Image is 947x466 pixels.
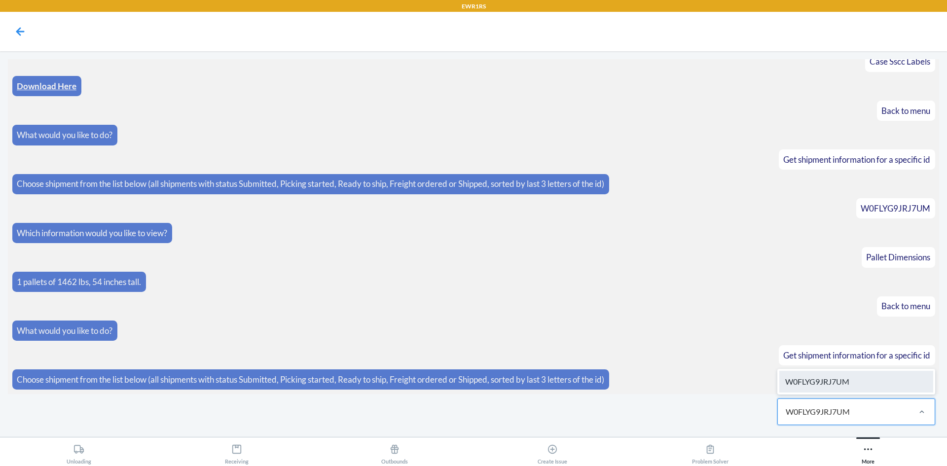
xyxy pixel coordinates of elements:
p: What would you like to do? [17,324,112,337]
span: Get shipment information for a specific id [783,154,930,165]
button: Create Issue [473,437,631,465]
p: Choose shipment from the list below (all shipments with status Submitted, Picking started, Ready ... [17,178,604,190]
span: Back to menu [881,301,930,311]
p: EWR1RS [462,2,486,11]
div: W0FLYG9JRJ7UM [779,371,933,393]
button: Outbounds [316,437,473,465]
button: More [789,437,947,465]
input: W0FLYG9JRJ7UM [786,406,852,418]
p: Which information would you like to view? [17,227,167,240]
span: W0FLYG9JRJ7UM [861,203,930,214]
div: Receiving [225,440,249,465]
span: Case Sscc Labels [870,56,930,67]
div: Outbounds [381,440,408,465]
span: Pallet Dimensions [866,252,930,262]
span: Get shipment information for a specific id [783,350,930,360]
span: Back to menu [881,106,930,116]
p: 1 pallets of 1462 lbs, 54 inches tall. [17,276,141,288]
div: Problem Solver [692,440,728,465]
div: Create Issue [538,440,567,465]
p: What would you like to do? [17,129,112,142]
a: Download Here [17,81,76,91]
p: Choose shipment from the list below (all shipments with status Submitted, Picking started, Ready ... [17,373,604,386]
button: Receiving [158,437,316,465]
button: Problem Solver [631,437,789,465]
div: More [862,440,874,465]
div: Unloading [67,440,91,465]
